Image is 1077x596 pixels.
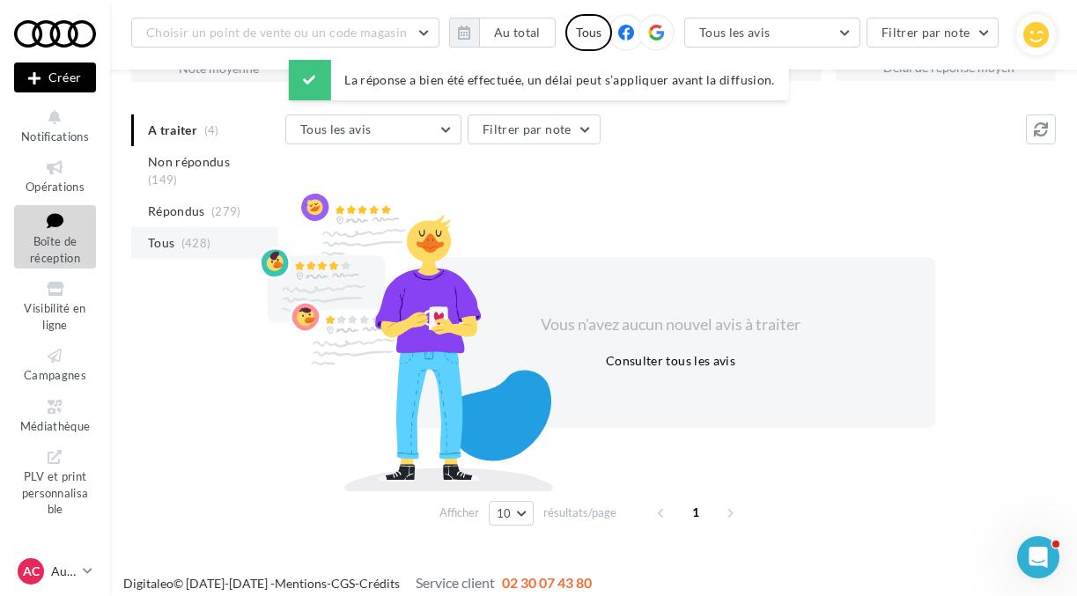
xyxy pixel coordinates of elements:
[14,154,96,197] a: Opérations
[867,18,1000,48] button: Filtrer par note
[1017,536,1059,578] iframe: Intercom live chat
[123,576,592,591] span: © [DATE]-[DATE] - - -
[211,204,241,218] span: (279)
[14,394,96,437] a: Médiathèque
[502,574,592,591] span: 02 30 07 43 80
[300,121,372,136] span: Tous les avis
[181,236,211,250] span: (428)
[520,313,823,336] div: Vous n'avez aucun nouvel avis à traiter
[684,18,860,48] button: Tous les avis
[479,18,556,48] button: Au total
[24,301,85,332] span: Visibilité en ligne
[449,18,556,48] button: Au total
[599,350,742,372] button: Consulter tous les avis
[30,234,80,265] span: Boîte de réception
[14,444,96,520] a: PLV et print personnalisable
[288,60,788,100] div: La réponse a bien été effectuée, un délai peut s’appliquer avant la diffusion.
[331,576,355,591] a: CGS
[148,153,230,171] span: Non répondus
[123,576,173,591] a: Digitaleo
[14,342,96,386] a: Campagnes
[14,276,96,335] a: Visibilité en ligne
[489,501,534,526] button: 10
[24,368,86,382] span: Campagnes
[146,25,407,40] span: Choisir un point de vente ou un code magasin
[14,205,96,269] a: Boîte de réception
[148,202,205,220] span: Répondus
[148,234,174,252] span: Tous
[14,63,96,92] button: Créer
[14,104,96,147] button: Notifications
[439,504,479,521] span: Afficher
[275,576,327,591] a: Mentions
[23,563,40,580] span: AC
[682,498,710,526] span: 1
[359,576,400,591] a: Crédits
[699,25,771,40] span: Tous les avis
[131,18,439,48] button: Choisir un point de vente ou un code magasin
[20,419,91,433] span: Médiathèque
[22,466,89,516] span: PLV et print personnalisable
[468,114,601,144] button: Filtrer par note
[21,129,89,143] span: Notifications
[565,14,612,51] div: Tous
[51,563,76,580] p: Audi CHAMBOURCY
[14,555,96,588] a: AC Audi CHAMBOURCY
[285,114,461,144] button: Tous les avis
[416,574,495,591] span: Service client
[497,506,512,520] span: 10
[14,63,96,92] div: Nouvelle campagne
[148,173,178,187] span: (149)
[543,504,616,521] span: résultats/page
[26,180,85,194] span: Opérations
